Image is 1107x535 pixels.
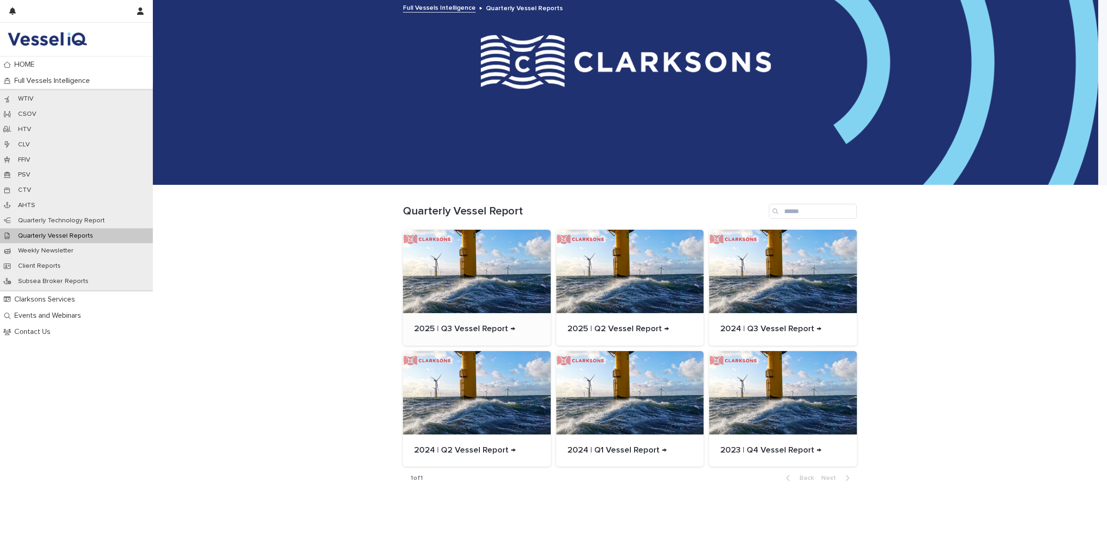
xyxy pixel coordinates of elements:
a: 2023 | Q4 Vessel Report → [709,351,857,467]
input: Search [769,204,857,219]
p: HTV [11,126,38,133]
p: Contact Us [11,327,58,336]
p: Client Reports [11,262,68,270]
p: 2024 | Q3 Vessel Report → [720,324,846,334]
p: Weekly Newsletter [11,247,81,255]
p: 2023 | Q4 Vessel Report → [720,446,846,456]
p: FFIV [11,156,38,164]
p: 2024 | Q2 Vessel Report → [414,446,540,456]
p: Quarterly Vessel Reports [11,232,101,240]
a: 2025 | Q3 Vessel Report → [403,230,551,346]
p: CSOV [11,110,44,118]
a: 2024 | Q2 Vessel Report → [403,351,551,467]
p: 2025 | Q2 Vessel Report → [567,324,693,334]
p: Full Vessels Intelligence [11,76,97,85]
p: 2025 | Q3 Vessel Report → [414,324,540,334]
span: Next [821,475,842,481]
p: Quarterly Technology Report [11,217,112,225]
h1: Quarterly Vessel Report [403,205,765,218]
p: Events and Webinars [11,311,88,320]
p: Clarksons Services [11,295,82,304]
span: Back [794,475,814,481]
a: Full Vessels Intelligence [403,2,476,13]
p: Quarterly Vessel Reports [486,2,563,13]
a: 2024 | Q3 Vessel Report → [709,230,857,346]
p: HOME [11,60,42,69]
a: 2024 | Q1 Vessel Report → [556,351,704,467]
p: CTV [11,186,38,194]
button: Back [779,474,818,482]
p: AHTS [11,201,43,209]
button: Next [818,474,857,482]
p: PSV [11,171,38,179]
a: 2025 | Q2 Vessel Report → [556,230,704,346]
p: 2024 | Q1 Vessel Report → [567,446,693,456]
p: CLV [11,141,37,149]
img: DY2harLS7Ky7oFY6OHCp [7,30,87,49]
p: WTIV [11,95,41,103]
p: 1 of 1 [403,467,430,490]
p: Subsea Broker Reports [11,277,96,285]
